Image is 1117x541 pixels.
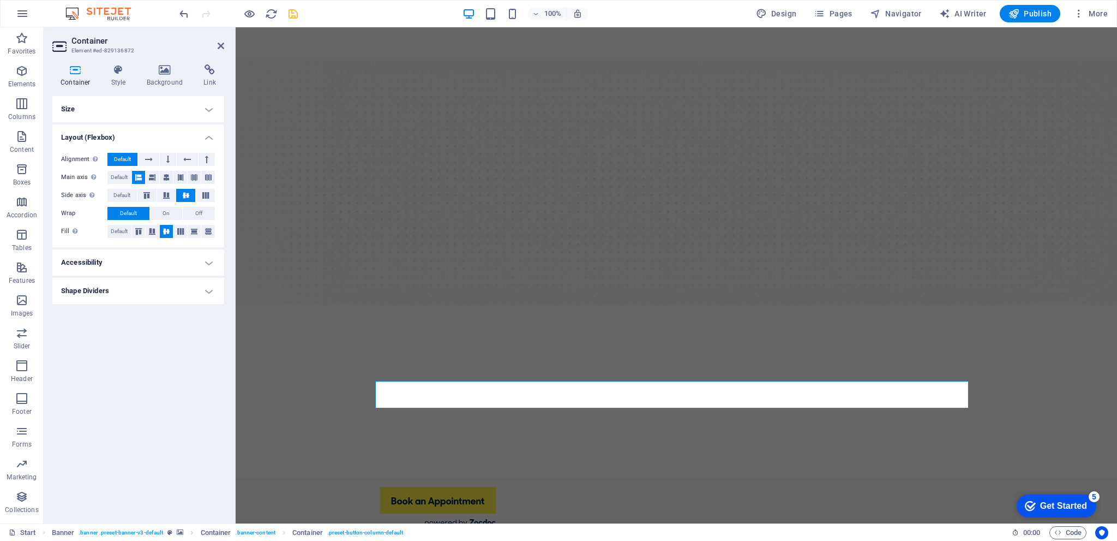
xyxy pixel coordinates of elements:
div: Design (Ctrl+Alt+Y) [752,5,801,22]
h4: Shape Dividers [52,278,224,304]
button: save [286,7,299,20]
label: Side axis [61,189,107,202]
p: Slider [14,342,31,350]
span: Click to select. Double-click to edit [292,526,323,539]
button: undo [177,7,190,20]
span: 00 00 [1023,526,1040,539]
button: Code [1049,526,1086,539]
button: Publish [1000,5,1060,22]
h4: Size [52,96,224,122]
span: Code [1054,526,1082,539]
p: Boxes [13,178,31,187]
p: Collections [5,506,38,514]
span: Design [756,8,797,19]
span: Default [113,189,130,202]
button: Off [183,207,215,220]
span: Pages [814,8,852,19]
p: Header [11,374,33,383]
span: . banner .preset-banner-v3-default [79,526,163,539]
div: Get Started [32,12,79,22]
p: Elements [8,80,36,88]
button: AI Writer [935,5,991,22]
span: On [163,207,170,220]
nav: breadcrumb [52,526,404,539]
i: On resize automatically adjust zoom level to fit chosen device. [573,9,582,19]
i: Save (Ctrl+S) [287,8,299,20]
button: Usercentrics [1095,526,1108,539]
span: . banner-content [235,526,275,539]
p: Footer [12,407,32,416]
p: Favorites [8,47,35,56]
button: Navigator [866,5,926,22]
button: Default [107,189,137,202]
h4: Background [139,64,196,87]
span: Default [120,207,137,220]
h4: Style [103,64,139,87]
span: . preset-button-column-default [327,526,404,539]
p: Marketing [7,473,37,481]
label: Fill [61,225,107,238]
h3: Element #ed-829136872 [71,46,202,56]
span: Default [111,225,128,238]
p: Accordion [7,211,37,219]
h4: Link [195,64,224,87]
span: Navigator [870,8,922,19]
button: Design [752,5,801,22]
button: More [1069,5,1112,22]
div: Get Started 5 items remaining, 0% complete [9,5,88,28]
img: Editor Logo [63,7,145,20]
i: This element contains a background [177,530,183,536]
i: Undo: Change width (Ctrl+Z) [178,8,190,20]
i: Reload page [265,8,278,20]
span: AI Writer [939,8,987,19]
div: 5 [81,2,92,13]
span: Click to select. Double-click to edit [52,526,75,539]
button: Default [107,225,131,238]
span: Off [195,207,202,220]
h2: Container [71,36,224,46]
label: Main axis [61,171,107,184]
h4: Accessibility [52,249,224,276]
span: : [1031,528,1032,537]
button: Default [107,207,149,220]
p: Content [10,145,34,154]
i: This element is a customizable preset [167,530,172,536]
h6: 100% [544,7,562,20]
h6: Session time [1012,526,1041,539]
span: Default [114,153,131,166]
h4: Layout (Flexbox) [52,124,224,144]
button: reload [265,7,278,20]
button: 100% [528,7,567,20]
button: Default [107,153,137,166]
p: Features [9,276,35,285]
p: Columns [8,112,35,121]
span: Default [111,171,128,184]
label: Alignment [61,153,107,166]
a: Click to cancel selection. Double-click to open Pages [9,526,36,539]
p: Tables [12,243,32,252]
span: More [1073,8,1108,19]
p: Forms [12,440,32,449]
button: Default [107,171,131,184]
h4: Container [52,64,103,87]
button: On [150,207,182,220]
p: Images [11,309,33,318]
span: Click to select. Double-click to edit [201,526,231,539]
label: Wrap [61,207,107,220]
span: Publish [1008,8,1052,19]
button: Pages [809,5,856,22]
